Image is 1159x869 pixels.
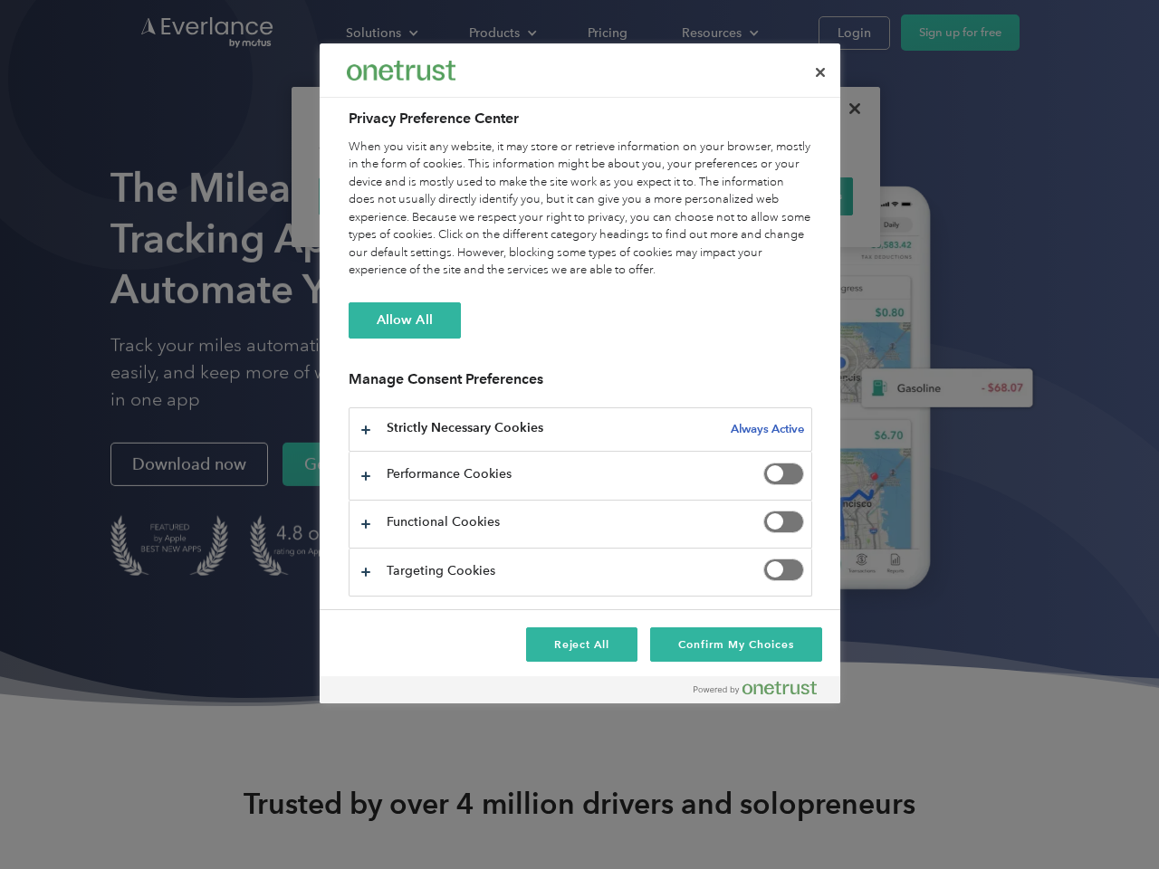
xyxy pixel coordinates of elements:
[650,627,821,662] button: Confirm My Choices
[347,61,455,80] img: Everlance
[694,681,817,695] img: Powered by OneTrust Opens in a new Tab
[349,370,812,398] h3: Manage Consent Preferences
[349,108,812,129] h2: Privacy Preference Center
[526,627,638,662] button: Reject All
[320,43,840,703] div: Preference center
[320,43,840,703] div: Privacy Preference Center
[694,681,831,703] a: Powered by OneTrust Opens in a new Tab
[800,53,840,92] button: Close
[347,53,455,89] div: Everlance
[349,302,461,339] button: Allow All
[349,138,812,280] div: When you visit any website, it may store or retrieve information on your browser, mostly in the f...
